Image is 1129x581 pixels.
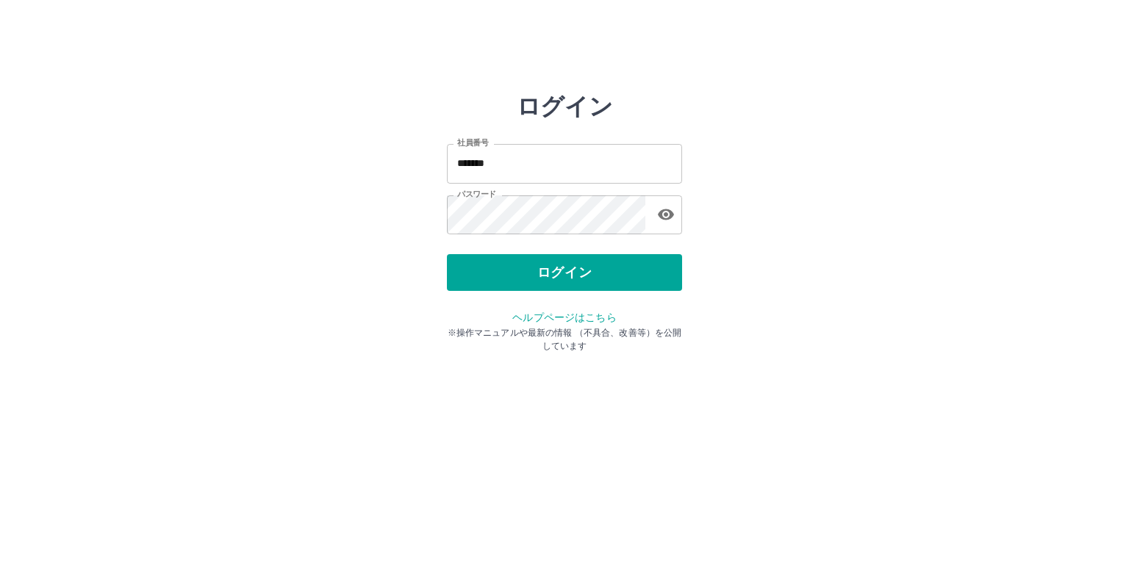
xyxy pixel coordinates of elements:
label: 社員番号 [457,137,488,148]
label: パスワード [457,189,496,200]
p: ※操作マニュアルや最新の情報 （不具合、改善等）を公開しています [447,326,682,353]
h2: ログイン [517,93,613,120]
button: ログイン [447,254,682,291]
a: ヘルプページはこちら [512,311,616,323]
